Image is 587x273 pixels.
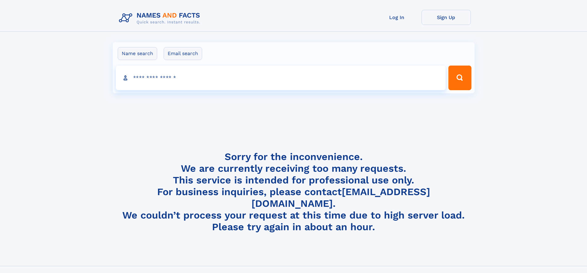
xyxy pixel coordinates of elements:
[118,47,157,60] label: Name search
[448,66,471,90] button: Search Button
[116,151,471,233] h4: Sorry for the inconvenience. We are currently receiving too many requests. This service is intend...
[251,186,430,209] a: [EMAIL_ADDRESS][DOMAIN_NAME]
[116,66,446,90] input: search input
[422,10,471,25] a: Sign Up
[164,47,202,60] label: Email search
[372,10,422,25] a: Log In
[116,10,205,26] img: Logo Names and Facts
